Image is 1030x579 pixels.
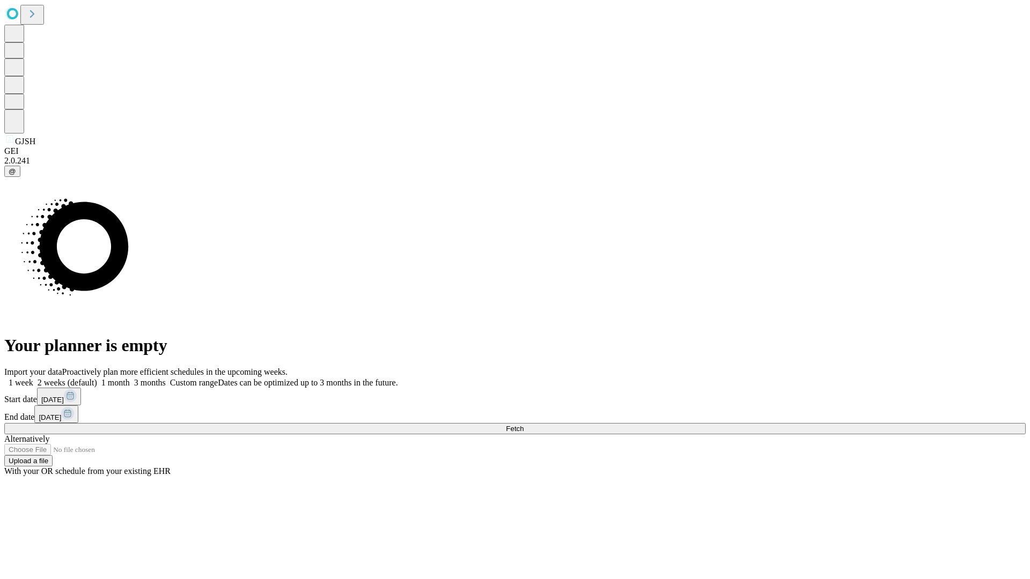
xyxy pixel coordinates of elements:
button: Upload a file [4,455,53,466]
h1: Your planner is empty [4,336,1026,355]
span: With your OR schedule from your existing EHR [4,466,171,476]
span: 1 month [101,378,130,387]
button: [DATE] [34,405,78,423]
span: [DATE] [39,413,61,421]
button: @ [4,166,20,177]
span: [DATE] [41,396,64,404]
span: Custom range [170,378,218,387]
span: 1 week [9,378,33,387]
span: GJSH [15,137,35,146]
button: Fetch [4,423,1026,434]
div: End date [4,405,1026,423]
div: 2.0.241 [4,156,1026,166]
span: 3 months [134,378,166,387]
button: [DATE] [37,388,81,405]
span: 2 weeks (default) [38,378,97,387]
div: Start date [4,388,1026,405]
div: GEI [4,146,1026,156]
span: @ [9,167,16,175]
span: Alternatively [4,434,49,443]
span: Import your data [4,367,62,376]
span: Dates can be optimized up to 3 months in the future. [218,378,398,387]
span: Fetch [506,425,524,433]
span: Proactively plan more efficient schedules in the upcoming weeks. [62,367,288,376]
